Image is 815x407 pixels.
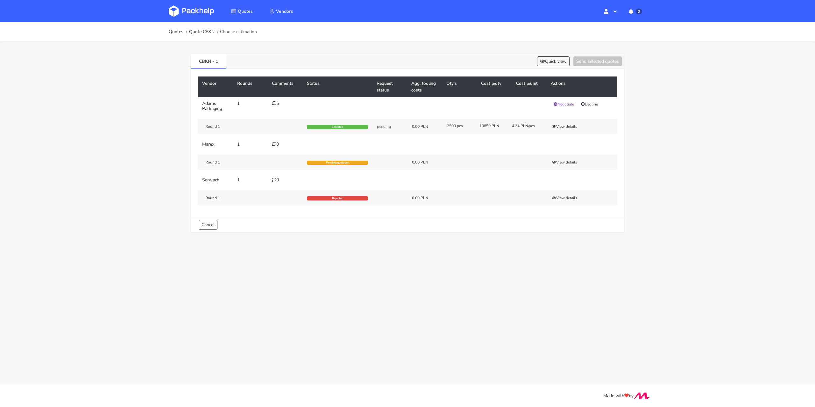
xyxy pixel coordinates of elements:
th: Status [303,76,373,97]
th: Comments [268,76,303,97]
div: 0.00 PLN [412,124,438,129]
button: Decline [578,101,601,107]
span: Vendors [276,8,293,14]
div: 6 [272,101,299,106]
td: Marex [198,138,233,151]
div: Pending quotation [307,161,368,165]
td: Serwach [198,174,233,186]
button: Quick view [537,56,570,66]
span: Quotes [238,8,253,14]
a: Quote CBKN [189,29,215,34]
div: Made with by [160,392,655,400]
a: Cancel [199,220,217,230]
div: 0.00 PLN [412,160,438,165]
th: Qty's [443,76,478,97]
td: 1 [233,138,268,151]
td: 1 [233,174,268,186]
div: Round 1 [198,160,268,165]
th: Cost p/unit [512,76,547,97]
nav: breadcrumb [169,25,257,38]
td: 1 [233,97,268,115]
span: 0 [635,9,642,14]
button: View details [549,195,580,201]
div: 4.34 PLN/pcs [507,123,540,128]
th: Request status [373,76,408,97]
button: View details [549,159,580,165]
div: 0 [272,178,299,183]
a: CBKN - 1 [191,54,226,68]
a: Quotes [169,29,183,34]
div: 10850 PLN [475,123,507,128]
div: 0 [272,142,299,147]
div: Round 1 [198,195,268,200]
th: Agg. tooling costs [407,76,443,97]
table: CBKN - 1 [198,76,617,209]
th: Actions [547,76,617,97]
th: Vendor [198,76,233,97]
div: 2500 pcs [443,123,475,128]
td: Adams Packaging [198,97,233,115]
span: Choose estimation [220,29,257,34]
button: Send selected quotes [573,56,622,66]
img: Move Closer [634,392,650,399]
div: Selected [307,125,368,129]
button: 0 [624,5,646,17]
th: Rounds [233,76,268,97]
button: Negotiate [551,101,577,107]
div: Round 1 [198,124,268,129]
div: 0.00 PLN [412,195,438,200]
a: Vendors [262,5,301,17]
img: Dashboard [169,5,214,17]
th: Cost p/qty [477,76,512,97]
a: Quotes [223,5,260,17]
div: Rejected [307,196,368,201]
button: View details [549,123,580,130]
span: pending [377,124,391,129]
